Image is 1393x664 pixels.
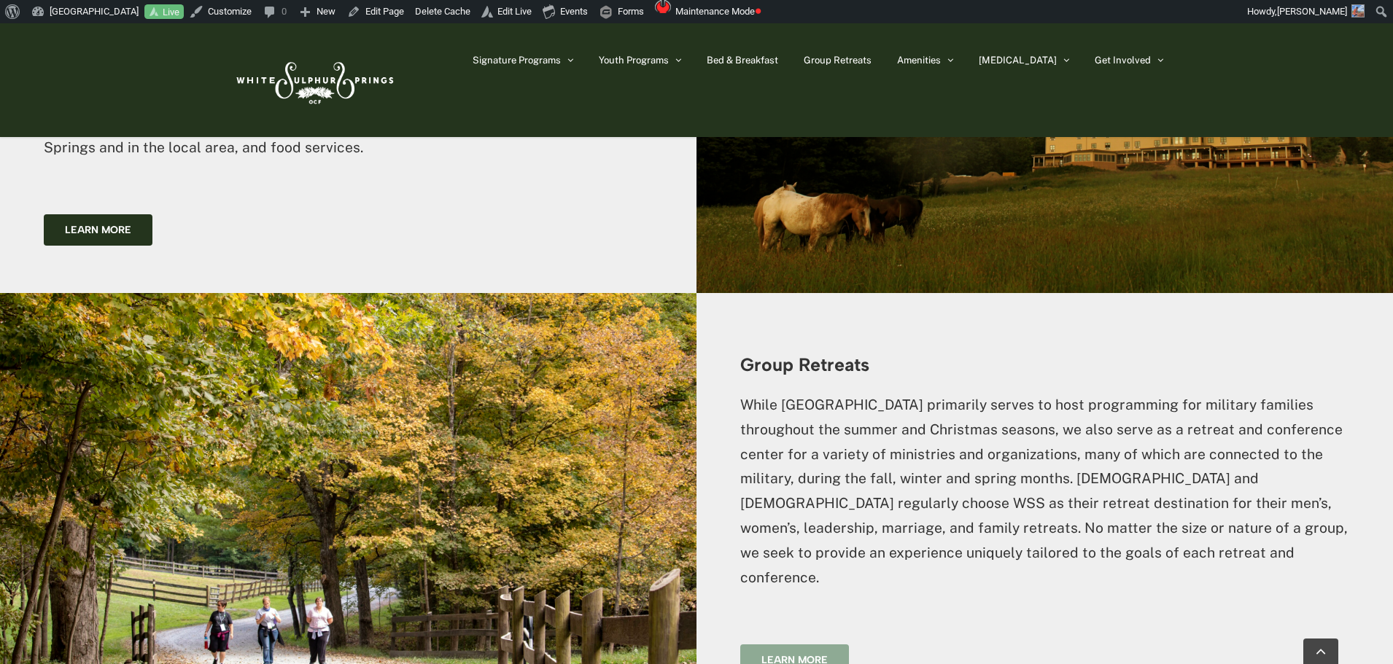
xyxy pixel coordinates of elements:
span: [PERSON_NAME] [1277,6,1347,17]
span: Amenities [897,55,941,65]
span: Get Involved [1095,55,1151,65]
h3: Group Retreats [740,355,1349,375]
a: Group Retreats [804,23,872,96]
a: Signature Programs [473,23,573,96]
a: Bed & Breakfast [707,23,778,96]
span: Signature Programs [473,55,561,65]
p: While [GEOGRAPHIC_DATA] primarily serves to host programming for military families throughout the... [740,393,1349,590]
span: Youth Programs [599,55,669,65]
a: Youth Programs [599,23,681,96]
a: [MEDICAL_DATA] [979,23,1069,96]
nav: Main Menu Sticky [473,23,1163,96]
a: Get Involved [1095,23,1163,96]
a: Amenities [897,23,953,96]
img: White Sulphur Springs Logo [230,46,397,114]
a: Live [144,4,184,20]
img: SusannePappal-66x66.jpg [1351,4,1365,17]
span: [MEDICAL_DATA] [979,55,1057,65]
span: Group Retreats [804,55,872,65]
span: Bed & Breakfast [707,55,778,65]
span: Learn more [65,224,131,236]
a: Learn more [44,214,152,246]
